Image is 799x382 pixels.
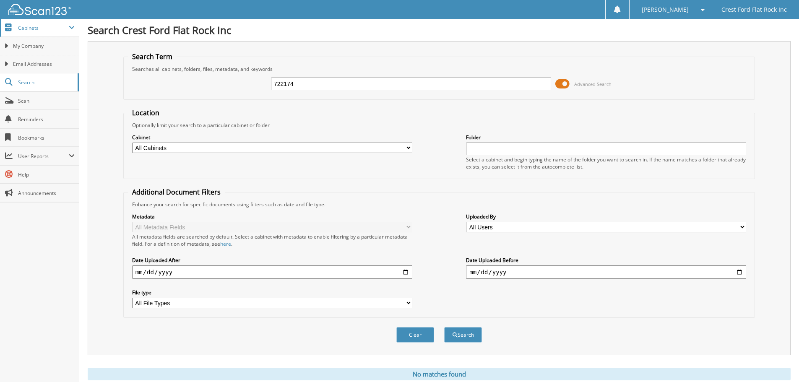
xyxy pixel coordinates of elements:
span: Advanced Search [574,81,612,87]
div: Enhance your search for specific documents using filters such as date and file type. [128,201,750,208]
input: start [132,265,412,279]
div: All metadata fields are searched by default. Select a cabinet with metadata to enable filtering b... [132,233,412,247]
a: here [220,240,231,247]
span: User Reports [18,153,69,160]
input: end [466,265,746,279]
label: Metadata [132,213,412,220]
span: Scan [18,97,75,104]
label: Date Uploaded Before [466,257,746,264]
span: Reminders [18,116,75,123]
span: [PERSON_NAME] [642,7,689,12]
span: Email Addresses [13,60,75,68]
span: Bookmarks [18,134,75,141]
span: Crest Ford Flat Rock Inc [721,7,787,12]
legend: Additional Document Filters [128,187,225,197]
img: scan123-logo-white.svg [8,4,71,15]
div: Searches all cabinets, folders, files, metadata, and keywords [128,65,750,73]
h1: Search Crest Ford Flat Rock Inc [88,23,791,37]
span: Search [18,79,73,86]
div: Select a cabinet and begin typing the name of the folder you want to search in. If the name match... [466,156,746,170]
legend: Location [128,108,164,117]
button: Search [444,327,482,343]
span: My Company [13,42,75,50]
label: Cabinet [132,134,412,141]
label: Date Uploaded After [132,257,412,264]
label: Uploaded By [466,213,746,220]
div: Optionally limit your search to a particular cabinet or folder [128,122,750,129]
span: Cabinets [18,24,69,31]
span: Help [18,171,75,178]
iframe: Chat Widget [757,342,799,382]
div: No matches found [88,368,791,380]
legend: Search Term [128,52,177,61]
button: Clear [396,327,434,343]
label: File type [132,289,412,296]
span: Announcements [18,190,75,197]
label: Folder [466,134,746,141]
